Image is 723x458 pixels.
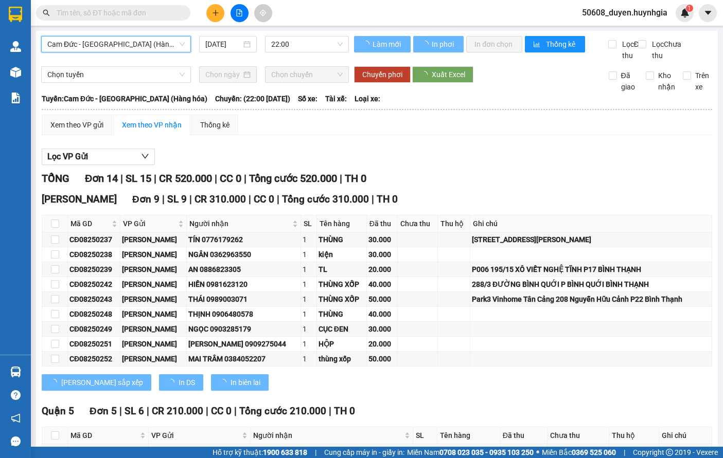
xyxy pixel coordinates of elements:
[572,448,616,456] strong: 0369 525 060
[42,172,69,185] span: TỔNG
[68,352,120,367] td: CĐ08250252
[472,279,710,290] div: 288/3 ĐƯỜNG BÌNH QUỚI P BÌNH QUỚI BÌNH THẠNH
[271,67,343,82] span: Chọn chuyến
[189,218,291,229] span: Người nhận
[325,93,347,104] span: Tài xế:
[120,247,187,262] td: Cam Đức
[122,308,185,320] div: [PERSON_NAME]
[57,7,178,19] input: Tìm tên, số ĐT hoặc mã đơn
[373,39,402,50] span: Làm mới
[11,390,21,400] span: question-circle
[666,449,673,456] span: copyright
[687,5,691,12] span: 1
[239,405,326,417] span: Tổng cước 210.000
[68,337,120,352] td: CĐ08250251
[122,119,182,131] div: Xem theo VP nhận
[319,338,365,350] div: HỘP
[254,4,272,22] button: aim
[141,152,149,160] span: down
[10,367,21,377] img: warehouse-icon
[319,234,365,245] div: THÙNG
[472,234,710,245] div: [STREET_ADDRESS][PERSON_NAME]
[413,427,437,444] th: SL
[437,427,500,444] th: Tên hàng
[50,119,103,131] div: Xem theo VP gửi
[472,294,710,305] div: Park3 Vinhome Tân Cảng 208 Nguyễn Hữu Cảnh P22 Bình Thạnh
[68,307,120,322] td: CĐ08250248
[50,379,61,386] span: loading
[253,430,402,441] span: Người nhận
[188,279,299,290] div: HIỀN 0981623120
[548,427,609,444] th: Chưa thu
[533,41,542,49] span: bar-chart
[188,308,299,320] div: THỊNH 0906480578
[298,93,318,104] span: Số xe:
[699,4,717,22] button: caret-down
[319,249,365,260] div: kiện
[303,234,315,245] div: 1
[70,218,110,229] span: Mã GD
[9,7,22,22] img: logo-vxr
[68,232,120,247] td: CĐ08250237
[624,447,625,458] span: |
[188,353,299,364] div: MAI TRÂM 0384052207
[219,379,231,386] span: loading
[189,193,192,205] span: |
[303,264,315,275] div: 1
[362,41,371,48] span: loading
[206,405,208,417] span: |
[47,67,185,82] span: Chọn tuyến
[122,264,185,275] div: [PERSON_NAME]
[188,338,299,350] div: [PERSON_NAME] 0909275044
[42,149,155,165] button: Lọc VP Gửi
[334,405,355,417] span: TH 0
[205,39,241,50] input: 12/08/2025
[122,234,185,245] div: [PERSON_NAME]
[680,8,690,17] img: icon-new-feature
[10,41,21,52] img: warehouse-icon
[68,262,120,277] td: CĐ08250239
[303,308,315,320] div: 1
[470,215,712,232] th: Ghi chú
[159,172,212,185] span: CR 520.000
[301,215,317,232] th: SL
[213,447,307,458] span: Hỗ trợ kỹ thuật:
[329,405,331,417] span: |
[151,430,240,441] span: VP Gửi
[68,292,120,307] td: CĐ08250243
[249,172,337,185] span: Tổng cước 520.000
[212,9,219,16] span: plus
[368,279,396,290] div: 40.000
[69,249,118,260] div: CĐ08250238
[415,446,435,457] div: 1
[259,9,267,16] span: aim
[120,277,187,292] td: Cam Đức
[500,427,548,444] th: Đã thu
[324,447,404,458] span: Cung cấp máy in - giấy in:
[120,337,187,352] td: Cam Đức
[546,39,577,50] span: Thống kê
[10,93,21,103] img: solution-icon
[303,294,315,305] div: 1
[188,264,299,275] div: AN 0886823305
[47,36,185,52] span: Cam Đức - Sài Gòn (Hàng hóa)
[120,307,187,322] td: Cam Đức
[122,353,185,364] div: [PERSON_NAME]
[244,172,246,185] span: |
[654,70,679,93] span: Kho nhận
[211,405,232,417] span: CC 0
[42,405,74,417] span: Quận 5
[502,446,545,457] div: 40.000
[368,308,396,320] div: 40.000
[252,446,411,457] div: CHÍNH 0374157930
[122,294,185,305] div: [PERSON_NAME]
[439,446,498,457] div: thùng xốp
[68,322,120,337] td: CĐ08250249
[263,448,307,456] strong: 1900 633 818
[68,277,120,292] td: CĐ08250242
[179,377,195,388] span: In DS
[167,379,179,386] span: loading
[317,215,367,232] th: Tên hàng
[126,172,151,185] span: SL 15
[85,172,118,185] span: Đơn 14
